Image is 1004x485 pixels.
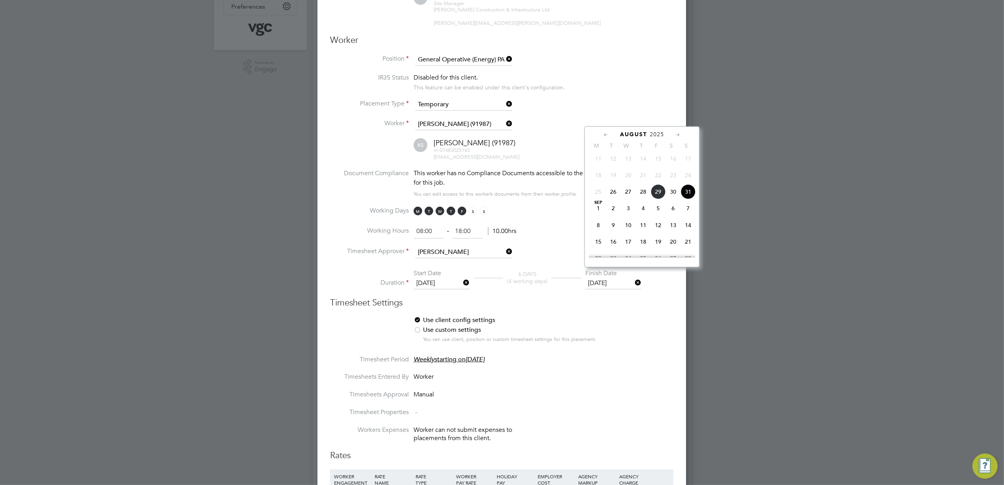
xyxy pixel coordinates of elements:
span: 12 [606,151,621,166]
span: 27 [621,184,636,199]
span: 30 [666,184,681,199]
span: Manual [414,391,434,398]
span: 15 [651,151,666,166]
span: 14 [681,218,696,233]
span: KS [414,138,427,152]
label: Working Hours [330,227,409,235]
span: W [436,207,444,215]
h3: Timesheet Settings [330,297,674,309]
span: S [469,207,477,215]
div: Start Date [414,269,470,278]
span: Worker can not submit expenses to placements from this client. [414,426,512,442]
div: You can edit access to this worker’s documents from their worker profile. [414,189,577,199]
span: 26 [606,184,621,199]
span: starting on [414,355,484,363]
span: [PERSON_NAME][EMAIL_ADDRESS][PERSON_NAME][DOMAIN_NAME] [434,20,601,26]
label: Timesheets Entered By [330,373,409,381]
span: 21 [636,168,651,183]
span: Worker [414,373,434,381]
span: 4 [636,201,651,216]
span: 10 [621,218,636,233]
label: Timesheet Properties [330,408,409,417]
span: T [604,142,619,149]
span: 25 [591,184,606,199]
span: 2 [606,201,621,216]
em: Weekly [414,355,434,363]
span: (4 working days) [507,278,547,285]
input: Search for... [415,246,512,258]
label: Position [330,55,409,63]
span: 19 [651,234,666,249]
span: 7 [681,201,696,216]
span: T [447,207,455,215]
span: 17 [681,151,696,166]
span: S [679,142,694,149]
div: This worker has no Compliance Documents accessible to the End Hirer and might not qualify for thi... [414,168,674,187]
span: 16 [606,234,621,249]
span: 16 [666,151,681,166]
span: F [458,207,466,215]
span: m: [434,147,440,154]
label: Worker [330,119,409,128]
span: 25 [636,251,651,266]
span: M [589,142,604,149]
span: 29 [651,184,666,199]
span: 2025 [650,131,664,138]
span: 9 [606,218,621,233]
span: 27 [666,251,681,266]
span: 19 [606,168,621,183]
span: 8 [591,218,606,233]
label: Use custom settings [414,326,609,334]
span: 11 [591,151,606,166]
span: 13 [666,218,681,233]
label: Workers Expenses [330,426,409,434]
div: Finish Date [585,269,641,278]
input: 17:00 [452,224,483,239]
label: Use client config settings [414,316,609,324]
label: Placement Type [330,100,409,108]
label: Timesheets Approval [330,391,409,399]
input: Search for... [415,54,512,66]
input: Search for... [415,118,512,130]
span: 26 [651,251,666,266]
em: [DATE] [466,355,484,363]
label: Working Days [330,207,409,215]
span: 20 [621,168,636,183]
input: Select one [585,278,641,289]
label: IR35 Status [330,74,409,82]
span: 22 [651,168,666,183]
span: 07483025143 [434,147,470,154]
span: 24 [621,251,636,266]
span: 28 [636,184,651,199]
span: - [415,408,417,416]
span: 10.00hrs [488,227,516,235]
span: Sep [591,201,606,205]
span: 22 [591,251,606,266]
input: 08:00 [414,224,444,239]
div: You can use client, position or custom timesheet settings for this placement. [423,336,614,343]
label: Duration [330,279,409,287]
span: M [414,207,422,215]
input: Select one [415,99,512,111]
span: 18 [591,168,606,183]
span: 17 [621,234,636,249]
span: F [649,142,664,149]
span: 23 [606,251,621,266]
span: 14 [636,151,651,166]
span: [PERSON_NAME] (91987) [434,138,516,147]
label: Timesheet Approver [330,247,409,255]
span: 28 [681,251,696,266]
span: 5 [651,201,666,216]
div: 6 DAYS [503,270,551,285]
label: Timesheet Period [330,355,409,364]
span: 1 [591,201,606,216]
span: ‐ [445,227,451,235]
h3: Rates [330,450,674,461]
div: This feature can be enabled under this client's configuration. [414,82,565,91]
span: 20 [666,234,681,249]
h3: Worker [330,35,674,46]
input: Select one [414,278,470,289]
span: 18 [636,234,651,249]
button: Engage Resource Center [972,454,998,479]
span: 12 [651,218,666,233]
